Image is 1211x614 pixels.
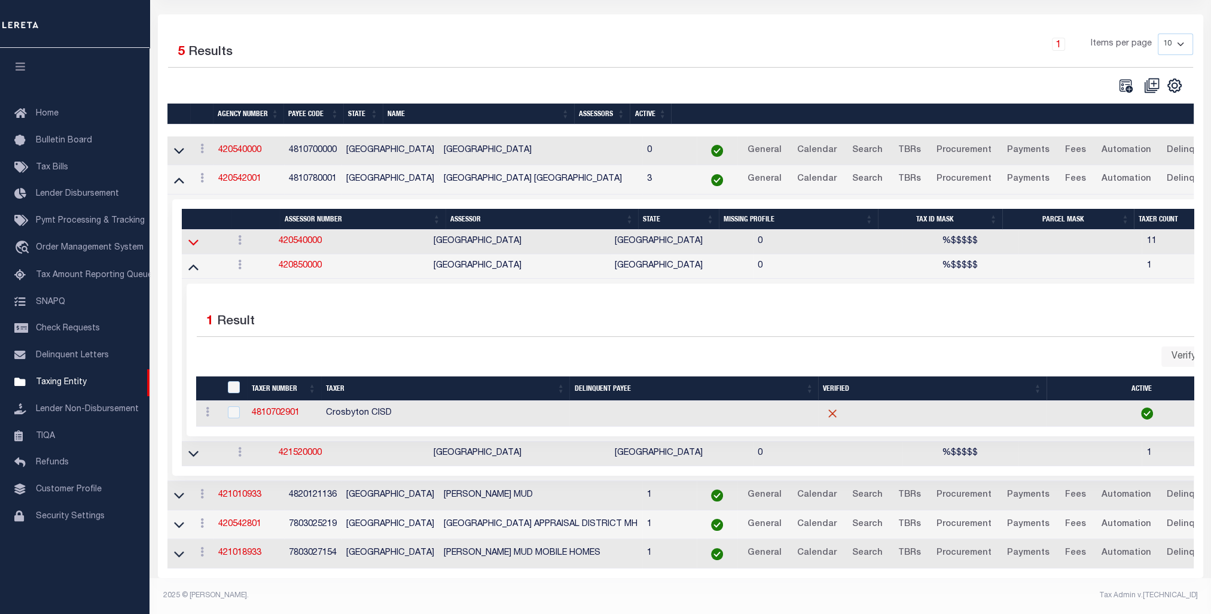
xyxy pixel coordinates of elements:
td: [GEOGRAPHIC_DATA] [610,254,753,279]
a: General [742,141,787,160]
span: 1 [206,315,213,328]
td: 4820121136 [284,481,341,510]
td: [GEOGRAPHIC_DATA] [341,539,439,569]
span: Bulletin Board [36,136,92,145]
td: 3 [642,165,697,194]
td: [GEOGRAPHIC_DATA] [GEOGRAPHIC_DATA] [439,165,642,194]
td: 7803025219 [284,510,341,540]
td: [PERSON_NAME] MUD MOBILE HOMES [439,539,642,569]
th: Verified: activate to sort column ascending [818,376,1046,401]
td: 4810780001 [284,165,341,194]
td: [GEOGRAPHIC_DATA] APPRAISAL DISTRICT MH [439,510,642,540]
td: [GEOGRAPHIC_DATA] [610,230,753,254]
th: Assessors: activate to sort column ascending [574,104,630,124]
span: Order Management System [36,244,144,252]
td: 7803027154 [284,539,341,569]
td: [GEOGRAPHIC_DATA] [341,165,439,194]
span: Items per page [1091,38,1152,51]
td: [GEOGRAPHIC_DATA] [341,136,439,166]
a: General [742,515,787,534]
a: Fees [1060,141,1091,160]
th: State: activate to sort column ascending [638,209,719,230]
th: Missing Profile: activate to sort column ascending [719,209,878,230]
a: Fees [1060,515,1091,534]
a: General [742,170,787,189]
a: Search [847,170,888,189]
td: 0 [753,230,902,254]
a: Payments [1002,141,1055,160]
a: Procurement [931,544,997,563]
span: Taxing Entity [36,378,87,387]
a: 421010933 [218,491,261,499]
a: Automation [1096,170,1157,189]
td: [PERSON_NAME] MUD [439,481,642,510]
a: Automation [1096,141,1157,160]
a: Calendar [792,544,842,563]
a: 420540000 [279,237,322,245]
span: Security Settings [36,512,105,521]
a: Calendar [792,141,842,160]
td: 1 [642,539,697,569]
td: Crosbyton CISD [321,401,570,427]
img: check-icon-green.svg [711,490,723,501]
div: Tax Admin v.[TECHNICAL_ID] [690,590,1198,601]
span: %$$$$$ [942,237,978,245]
a: Payments [1002,170,1055,189]
span: Lender Disbursement [36,190,119,198]
a: 420542801 [218,520,261,528]
a: Fees [1060,486,1091,505]
td: [GEOGRAPHIC_DATA] [429,442,609,466]
th: Taxer: activate to sort column ascending [321,376,570,401]
td: 0 [753,442,902,466]
a: Procurement [931,170,997,189]
span: Pymt Processing & Tracking [36,217,145,225]
a: Search [847,515,888,534]
span: Refunds [36,458,69,467]
span: %$$$$$ [942,262,978,270]
a: TBRs [893,544,926,563]
th: Assessor Number: activate to sort column ascending [280,209,445,230]
a: TBRs [893,170,926,189]
a: TBRs [893,515,926,534]
a: Calendar [792,170,842,189]
a: Automation [1096,515,1157,534]
i: travel_explore [14,241,33,256]
a: Fees [1060,170,1091,189]
a: Automation [1096,486,1157,505]
label: Result [217,312,255,332]
th: Tax ID Mask: activate to sort column ascending [878,209,1002,230]
a: 421018933 [218,549,261,557]
td: 1 [642,481,697,510]
span: Customer Profile [36,485,102,494]
span: Lender Non-Disbursement [36,405,139,414]
span: 5 [178,46,185,59]
a: Payments [1002,544,1055,563]
a: Payments [1002,486,1055,505]
a: 1 [1052,38,1065,51]
th: Name: activate to sort column ascending [383,104,574,124]
img: check-icon-green.svg [1141,408,1153,420]
th: Taxer Number: activate to sort column ascending [247,376,321,401]
a: Calendar [792,486,842,505]
a: Payments [1002,515,1055,534]
td: [GEOGRAPHIC_DATA] [341,481,439,510]
img: check-icon-green.svg [711,174,723,186]
td: [GEOGRAPHIC_DATA] [610,442,753,466]
span: Tax Amount Reporting Queue [36,271,152,279]
a: Procurement [931,515,997,534]
span: %$$$$$ [942,449,978,457]
th: Payee Code: activate to sort column ascending [283,104,343,124]
a: Search [847,486,888,505]
a: Procurement [931,141,997,160]
a: General [742,486,787,505]
span: Home [36,110,59,118]
span: Tax Bills [36,163,68,172]
a: Fees [1060,544,1091,563]
td: 4810700000 [284,136,341,166]
td: [GEOGRAPHIC_DATA] [439,136,642,166]
td: 1 [642,510,697,540]
img: check-icon-green.svg [711,519,723,531]
th: State: activate to sort column ascending [343,104,383,124]
a: Calendar [792,515,842,534]
a: 420540000 [218,146,261,154]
